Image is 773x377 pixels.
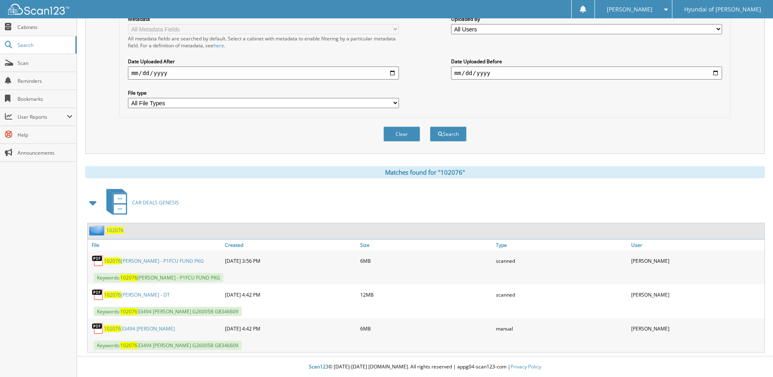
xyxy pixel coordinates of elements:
[18,113,67,120] span: User Reports
[494,320,629,337] div: manual
[18,95,73,102] span: Bookmarks
[684,7,761,12] span: Hyundai of [PERSON_NAME]
[309,363,328,370] span: Scan123
[18,149,73,156] span: Announcements
[223,253,358,269] div: [DATE] 3:56 PM
[8,4,69,15] img: scan123-logo-white.svg
[94,307,242,316] span: Keywords: 33494 [PERSON_NAME] G26005B G8346609
[451,67,722,80] input: end
[358,240,493,251] a: Size
[106,227,123,234] a: 102076
[120,274,137,281] span: 102076
[451,16,722,22] label: Uploaded By
[104,291,121,298] span: 102076
[92,322,104,335] img: PDF.png
[101,186,179,219] a: CAR DEALS GENESIS
[223,240,358,251] a: Created
[128,58,399,65] label: Date Uploaded After
[629,320,764,337] div: [PERSON_NAME]
[18,78,73,84] span: Reminders
[214,42,224,49] a: here
[94,273,223,282] span: Keywords: [PERSON_NAME] - P1FCU FUND PKG
[89,225,106,235] img: folder2.png
[629,253,764,269] div: [PERSON_NAME]
[92,255,104,267] img: PDF.png
[358,320,493,337] div: 6MB
[430,126,467,142] button: Search
[223,320,358,337] div: [DATE] 4:42 PM
[77,357,773,377] div: © [DATE]-[DATE] [DOMAIN_NAME]. All rights reserved | appg04-scan123-com |
[120,308,137,315] span: 102076
[18,42,71,49] span: Search
[104,291,170,298] a: 102076[PERSON_NAME] - DT
[511,363,541,370] a: Privacy Policy
[629,240,764,251] a: User
[120,342,137,349] span: 102076
[128,89,399,96] label: File type
[451,58,722,65] label: Date Uploaded Before
[494,240,629,251] a: Type
[494,253,629,269] div: scanned
[607,7,652,12] span: [PERSON_NAME]
[104,325,175,332] a: 10207633494 [PERSON_NAME]
[18,60,73,67] span: Scan
[358,286,493,303] div: 12MB
[223,286,358,303] div: [DATE] 4:42 PM
[104,257,121,264] span: 102076
[128,67,399,80] input: start
[104,325,121,332] span: 102076
[128,35,399,49] div: All metadata fields are searched by default. Select a cabinet with metadata to enable filtering b...
[494,286,629,303] div: scanned
[18,24,73,31] span: Cabinets
[358,253,493,269] div: 6MB
[94,341,242,350] span: Keywords: 33494 [PERSON_NAME] G26005B G8346609
[104,257,204,264] a: 102076[PERSON_NAME] - P1FCU FUND PKG
[732,338,773,377] iframe: Chat Widget
[132,199,179,206] span: CAR DEALS GENESIS
[92,288,104,301] img: PDF.png
[383,126,420,142] button: Clear
[88,240,223,251] a: File
[18,131,73,138] span: Help
[128,16,399,22] label: Metadata
[629,286,764,303] div: [PERSON_NAME]
[85,166,765,178] div: Matches found for "102076"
